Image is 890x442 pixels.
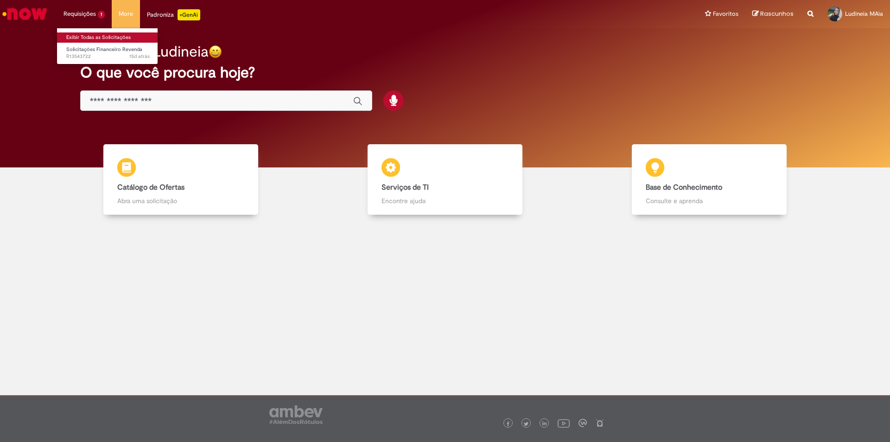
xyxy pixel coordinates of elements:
a: Exibir Todas as Solicitações [57,32,159,43]
a: Catálogo de Ofertas Abra uma solicitação [49,144,313,215]
span: Rascunhos [760,9,794,18]
a: Rascunhos [752,10,794,19]
b: Catálogo de Ofertas [117,183,184,192]
p: +GenAi [178,9,200,20]
img: logo_footer_ambev_rotulo_gray.png [269,405,323,424]
a: Serviços de TI Encontre ajuda [313,144,577,215]
p: Encontre ajuda [381,196,509,205]
span: Requisições [64,9,96,19]
ul: Requisições [57,28,158,64]
span: More [119,9,133,19]
span: Solicitações Financeiro Revenda [66,46,142,53]
img: logo_footer_naosei.png [596,419,604,427]
b: Serviços de TI [381,183,429,192]
span: Favoritos [713,9,738,19]
b: Base de Conhecimento [646,183,722,192]
img: logo_footer_facebook.png [506,422,510,426]
span: 15d atrás [129,53,150,60]
span: 1 [98,11,105,19]
span: Ludineia MAia [845,10,883,18]
span: R13543722 [66,53,150,60]
p: Consulte e aprenda [646,196,773,205]
img: logo_footer_linkedin.png [542,421,547,427]
img: logo_footer_youtube.png [558,417,570,429]
a: Base de Conhecimento Consulte e aprenda [577,144,841,215]
img: happy-face.png [209,45,222,58]
a: Aberto R13543722 : Solicitações Financeiro Revenda [57,45,159,62]
h2: O que você procura hoje? [80,64,810,81]
img: ServiceNow [1,5,49,23]
p: Abra uma solicitação [117,196,244,205]
div: Padroniza [147,9,200,20]
time: 17/09/2025 13:50:24 [129,53,150,60]
img: logo_footer_twitter.png [524,422,528,426]
img: logo_footer_workplace.png [578,419,587,427]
